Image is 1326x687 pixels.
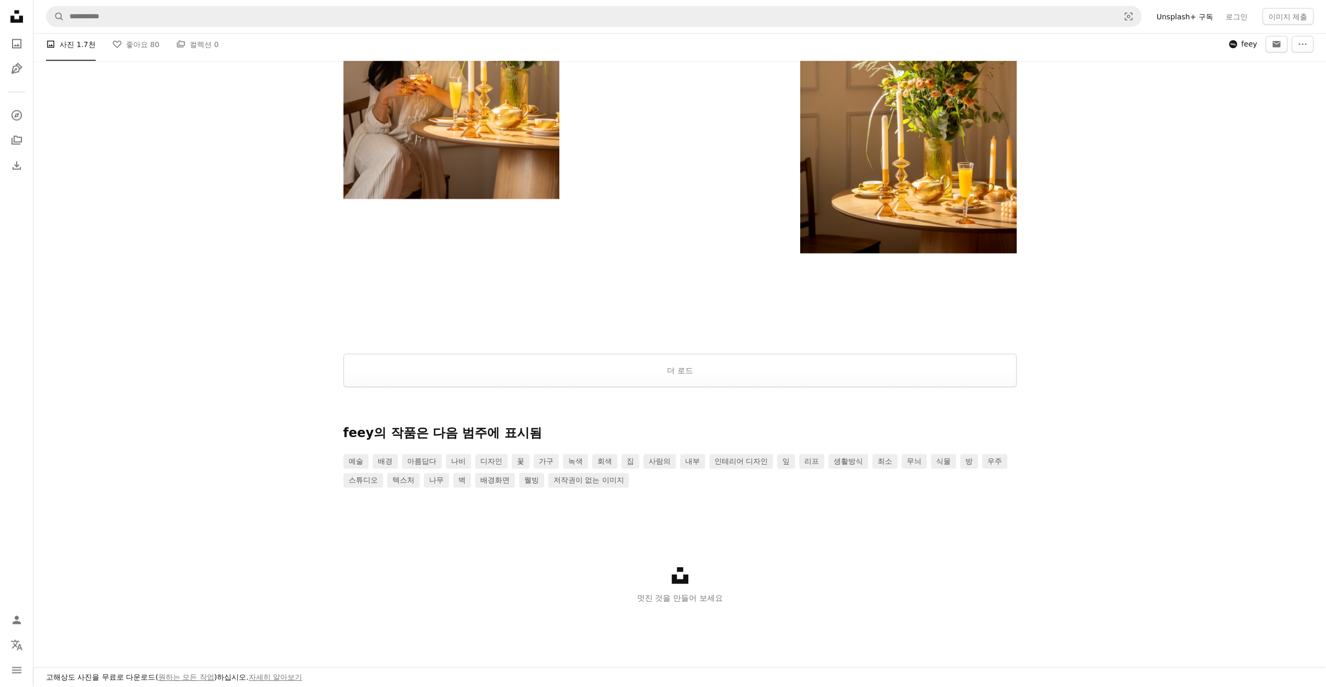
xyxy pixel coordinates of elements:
a: 최소 [872,454,897,469]
a: 우주 [982,454,1007,469]
button: 언어 [6,635,27,656]
a: 예술 [343,454,368,469]
a: 다운로드 내역 [6,155,27,176]
button: 더 많은 작업 [1292,36,1313,52]
a: 회색 [592,454,617,469]
a: 컬렉션 [6,130,27,151]
a: 가구 [534,454,559,469]
a: 나비 [446,454,471,469]
button: Unsplash 검색 [47,7,64,27]
a: 나무 [424,473,449,488]
img: 사용자 feey의 아바타 [1229,40,1237,48]
a: 무늬 [902,454,927,469]
a: 홈 — Unsplash [6,6,27,29]
a: 벽 [453,473,471,488]
a: 녹색 [563,454,588,469]
p: feey의 작품은 다음 범주에 표시됨 [343,425,1017,442]
a: 탐색 [6,105,27,126]
a: 식물 [931,454,956,469]
a: 웰빙 [519,473,544,488]
button: 메시지 feey [1265,36,1287,52]
a: 로그인 / 가입 [6,610,27,631]
a: 인테리어 디자인 [709,454,773,469]
a: 리프 [799,454,824,469]
a: 집 [621,454,639,469]
a: 배경화면 [475,473,515,488]
button: 시각적 검색 [1116,7,1141,27]
a: 사진 [6,33,27,54]
a: 저작권이 없는 이미지 [548,473,629,488]
a: 컬렉션 0 [176,27,218,61]
span: 80 [150,38,159,50]
a: 방 [960,454,978,469]
a: 스튜디오 [343,473,383,488]
form: 사이트 전체에서 이미지 찾기 [46,6,1141,27]
a: 사람의 [643,454,676,469]
a: 꽃, 촛불, 티 세트 차 서비스가 있는 테이블 세팅. [800,113,1016,123]
button: 더 로드 [343,354,1017,387]
a: 잎 [777,454,795,469]
h3: 고해상도 사진을 무료로 다운로드( )하십시오. [46,672,302,683]
a: Unsplash+ 구독 [1150,8,1219,25]
a: 꽃 [512,454,529,469]
a: 내부 [680,454,705,469]
span: 0 [214,38,218,50]
a: 자세히 알아보기 [249,673,302,681]
a: 디자인 [475,454,508,469]
a: 배경 [373,454,398,469]
a: 로그인 [1219,8,1254,25]
a: 생활방식 [828,454,868,469]
a: 원하는 모든 작업 [158,673,214,681]
button: 이미지 제출 [1262,8,1313,25]
a: 일러스트 [6,59,27,79]
a: 텍스처 [387,473,420,488]
a: 음식과 음료를 들고 테이블에서 미소를 짓고 있는 여성. [343,59,559,68]
a: 좋아요 80 [112,27,159,61]
a: 아름답다 [402,454,442,469]
button: 메뉴 [6,660,27,681]
p: 멋진 것을 만들어 보세요 [33,592,1326,604]
span: feey [1241,39,1257,49]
